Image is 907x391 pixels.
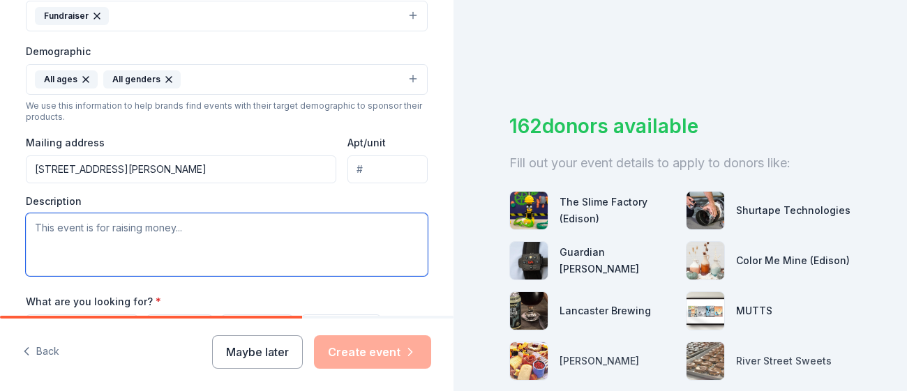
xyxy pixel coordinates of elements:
[560,194,675,227] div: The Slime Factory (Edison)
[212,335,303,369] button: Maybe later
[509,112,851,141] div: 162 donors available
[509,152,851,174] div: Fill out your event details to apply to donors like:
[560,244,675,277] div: Guardian [PERSON_NAME]
[26,194,82,208] label: Description
[687,192,724,229] img: photo for Shurtape Technologies
[22,337,59,367] button: Back
[26,295,161,309] label: What are you looking for?
[510,242,548,279] img: photo for Guardian Angel Device
[221,314,293,339] button: Snacks
[26,100,428,123] div: We use this information to help brands find events with their target demographic to sponsor their...
[301,314,381,339] button: Desserts
[35,70,98,89] div: All ages
[560,302,651,319] div: Lancaster Brewing
[26,155,336,183] input: Enter a US address
[736,252,850,269] div: Color Me Mine (Edison)
[26,314,138,339] button: Auction & raffle
[510,192,548,229] img: photo for The Slime Factory (Edison)
[26,1,428,31] button: Fundraiser
[35,7,109,25] div: Fundraiser
[347,155,428,183] input: #
[510,292,548,330] img: photo for Lancaster Brewing
[687,242,724,279] img: photo for Color Me Mine (Edison)
[687,292,724,330] img: photo for MUTTS
[26,64,428,95] button: All agesAll genders
[736,202,850,219] div: Shurtape Technologies
[26,45,91,59] label: Demographic
[147,314,213,339] button: Meals
[103,70,181,89] div: All genders
[736,302,772,319] div: MUTTS
[347,136,386,150] label: Apt/unit
[26,136,105,150] label: Mailing address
